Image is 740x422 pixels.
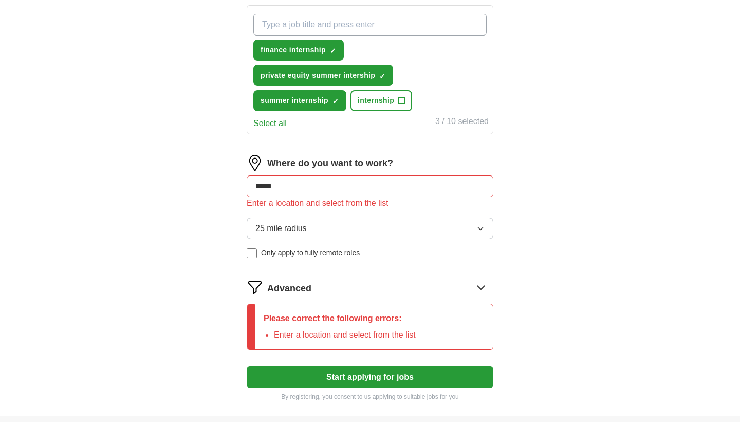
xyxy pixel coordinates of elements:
span: 25 mile radius [255,222,307,235]
button: 25 mile radius [247,218,493,239]
img: filter [247,279,263,295]
span: finance internship [261,45,326,56]
p: By registering, you consent to us applying to suitable jobs for you [247,392,493,401]
span: summer internship [261,95,328,106]
span: ✓ [379,72,385,80]
button: Select all [253,117,287,130]
span: ✓ [330,47,336,55]
span: Only apply to fully remote roles [261,248,360,258]
button: finance internship✓ [253,40,344,61]
span: ✓ [332,97,339,105]
span: Advanced [267,282,311,295]
input: Only apply to fully remote roles [247,248,257,258]
button: internship [350,90,412,111]
input: Type a job title and press enter [253,14,487,36]
p: Please correct the following errors: [264,312,416,325]
img: location.png [247,155,263,171]
label: Where do you want to work? [267,156,393,170]
button: summer internship✓ [253,90,346,111]
div: 3 / 10 selected [435,115,489,130]
span: internship [358,95,394,106]
div: Enter a location and select from the list [247,197,493,209]
button: Start applying for jobs [247,366,493,388]
span: private equity summer intership [261,70,375,81]
button: private equity summer intership✓ [253,65,393,86]
li: Enter a location and select from the list [274,329,416,341]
